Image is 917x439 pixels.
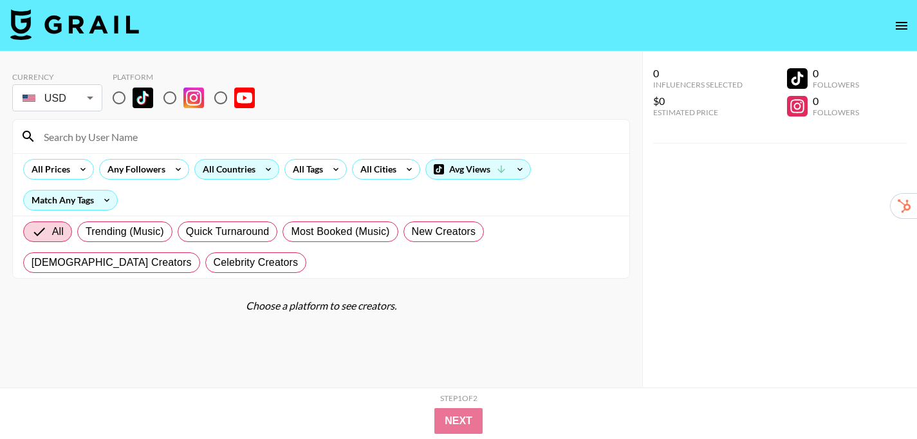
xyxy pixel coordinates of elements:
[12,72,102,82] div: Currency
[10,9,139,40] img: Grail Talent
[186,224,270,239] span: Quick Turnaround
[36,126,622,147] input: Search by User Name
[434,408,483,434] button: Next
[113,72,265,82] div: Platform
[291,224,389,239] span: Most Booked (Music)
[653,80,743,89] div: Influencers Selected
[813,95,859,107] div: 0
[426,160,530,179] div: Avg Views
[285,160,326,179] div: All Tags
[412,224,476,239] span: New Creators
[24,160,73,179] div: All Prices
[133,88,153,108] img: TikTok
[183,88,204,108] img: Instagram
[86,224,164,239] span: Trending (Music)
[234,88,255,108] img: YouTube
[653,67,743,80] div: 0
[100,160,168,179] div: Any Followers
[853,375,902,424] iframe: Drift Widget Chat Controller
[15,87,100,109] div: USD
[813,67,859,80] div: 0
[214,255,299,270] span: Celebrity Creators
[889,13,914,39] button: open drawer
[195,160,258,179] div: All Countries
[24,191,117,210] div: Match Any Tags
[12,299,630,312] div: Choose a platform to see creators.
[813,80,859,89] div: Followers
[653,95,743,107] div: $0
[653,107,743,117] div: Estimated Price
[353,160,399,179] div: All Cities
[32,255,192,270] span: [DEMOGRAPHIC_DATA] Creators
[52,224,64,239] span: All
[440,393,477,403] div: Step 1 of 2
[813,107,859,117] div: Followers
